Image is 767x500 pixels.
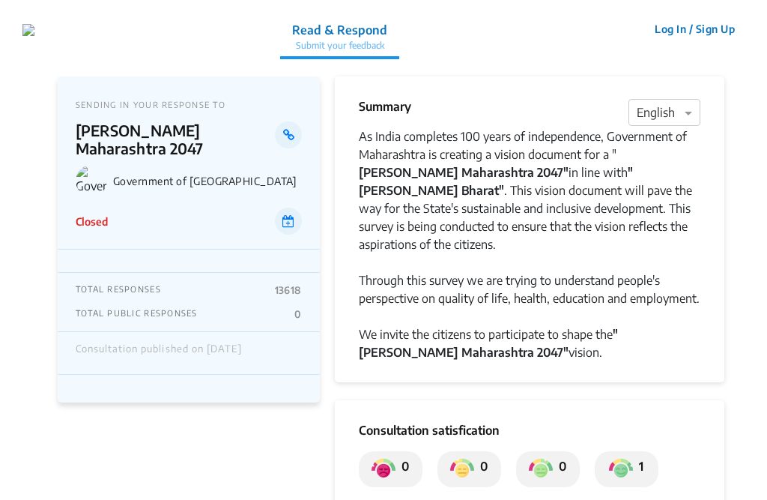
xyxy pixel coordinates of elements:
[359,421,700,439] p: Consultation satisfication
[359,271,700,307] div: Through this survey we are trying to understand people's perspective on quality of life, health, ...
[474,457,488,481] p: 0
[292,21,387,39] p: Read & Respond
[372,457,395,481] img: private_dissatisfied.png
[359,127,700,253] div: As India completes 100 years of independence, Government of Maharashtra is creating a vision docu...
[553,457,566,481] p: 0
[359,325,700,361] div: We invite the citizens to participate to shape the vision.
[395,457,409,481] p: 0
[113,175,302,187] p: Government of [GEOGRAPHIC_DATA]
[645,17,745,40] button: Log In / Sign Up
[275,284,302,296] p: 13618
[76,100,302,109] p: SENDING IN YOUR RESPONSE TO
[529,457,553,481] img: private_somewhat_satisfied.png
[76,343,242,363] div: Consultation published on [DATE]
[76,165,107,196] img: Government of Maharashtra logo
[76,284,161,296] p: TOTAL RESPONSES
[22,24,34,36] img: 7907nfqetxyivg6ubhai9kg9bhzr
[76,308,198,320] p: TOTAL PUBLIC RESPONSES
[76,214,108,229] p: Closed
[450,457,474,481] img: private_somewhat_dissatisfied.png
[359,97,411,115] p: Summary
[359,165,569,180] strong: [PERSON_NAME] Maharashtra 2047"
[294,308,301,320] p: 0
[76,121,276,157] p: [PERSON_NAME] Maharashtra 2047
[292,39,387,52] p: Submit your feedback
[609,457,633,481] img: private_satisfied.png
[633,457,643,481] p: 1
